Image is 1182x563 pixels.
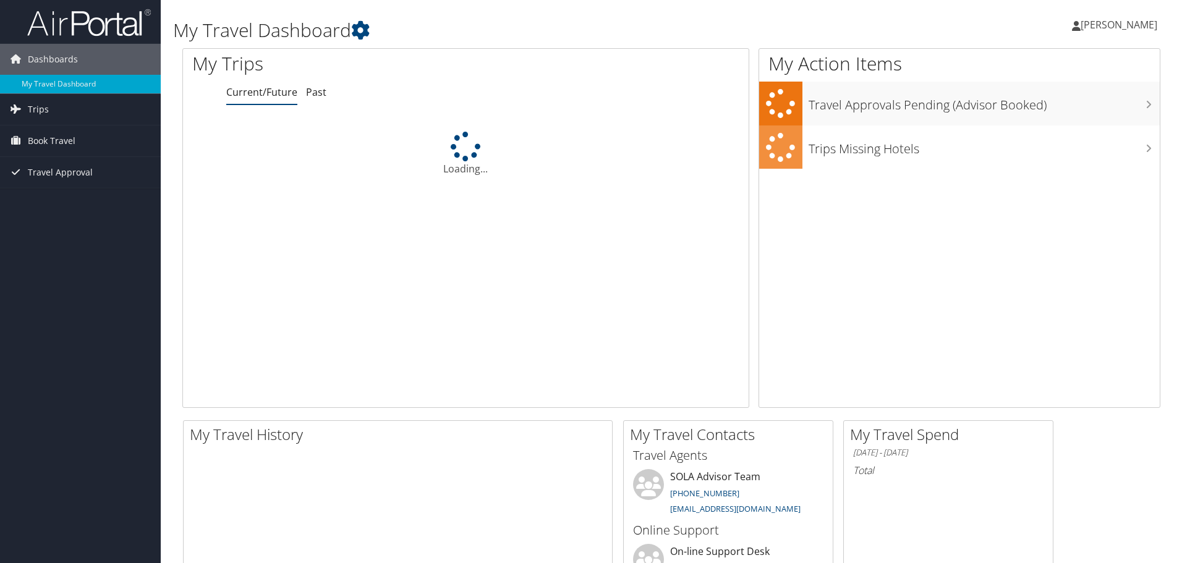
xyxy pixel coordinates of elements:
[192,51,504,77] h1: My Trips
[226,85,297,99] a: Current/Future
[28,94,49,125] span: Trips
[809,90,1160,114] h3: Travel Approvals Pending (Advisor Booked)
[173,17,838,43] h1: My Travel Dashboard
[1072,6,1170,43] a: [PERSON_NAME]
[850,424,1053,445] h2: My Travel Spend
[670,503,801,514] a: [EMAIL_ADDRESS][DOMAIN_NAME]
[306,85,326,99] a: Past
[759,51,1160,77] h1: My Action Items
[853,464,1044,477] h6: Total
[759,82,1160,125] a: Travel Approvals Pending (Advisor Booked)
[627,469,830,520] li: SOLA Advisor Team
[27,8,151,37] img: airportal-logo.png
[633,447,823,464] h3: Travel Agents
[28,125,75,156] span: Book Travel
[630,424,833,445] h2: My Travel Contacts
[670,488,739,499] a: [PHONE_NUMBER]
[633,522,823,539] h3: Online Support
[759,125,1160,169] a: Trips Missing Hotels
[1081,18,1157,32] span: [PERSON_NAME]
[809,134,1160,158] h3: Trips Missing Hotels
[183,132,749,176] div: Loading...
[28,44,78,75] span: Dashboards
[853,447,1044,459] h6: [DATE] - [DATE]
[28,157,93,188] span: Travel Approval
[190,424,612,445] h2: My Travel History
